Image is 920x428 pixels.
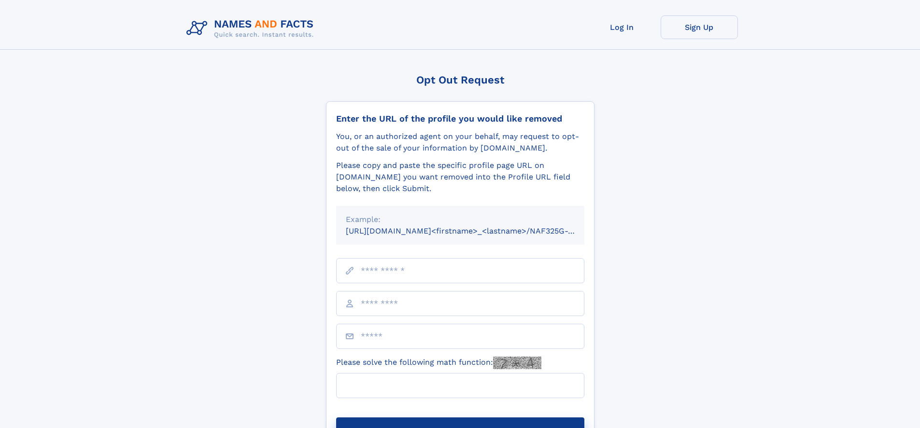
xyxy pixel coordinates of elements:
[336,131,584,154] div: You, or an authorized agent on your behalf, may request to opt-out of the sale of your informatio...
[336,113,584,124] div: Enter the URL of the profile you would like removed
[183,15,322,41] img: Logo Names and Facts
[346,214,575,225] div: Example:
[326,74,594,86] div: Opt Out Request
[336,357,541,369] label: Please solve the following math function:
[346,226,603,235] small: [URL][DOMAIN_NAME]<firstname>_<lastname>/NAF325G-xxxxxxxx
[583,15,661,39] a: Log In
[661,15,738,39] a: Sign Up
[336,160,584,194] div: Please copy and paste the specific profile page URL on [DOMAIN_NAME] you want removed into the Pr...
